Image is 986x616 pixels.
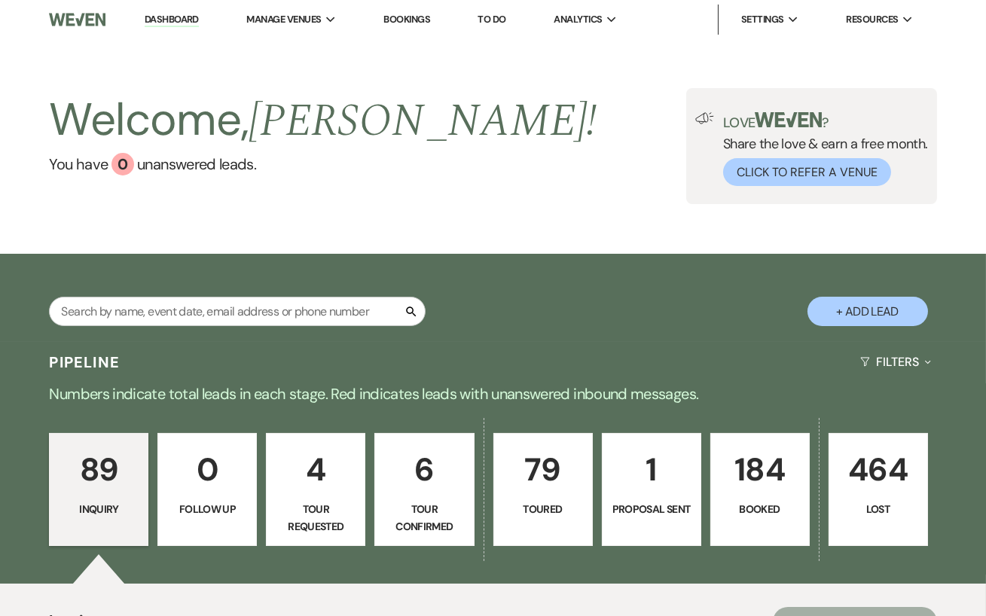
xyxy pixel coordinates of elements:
[838,501,918,517] p: Lost
[49,433,148,546] a: 89Inquiry
[384,501,464,535] p: Tour Confirmed
[503,501,583,517] p: Toured
[145,13,199,27] a: Dashboard
[167,501,247,517] p: Follow Up
[478,13,506,26] a: To Do
[838,444,918,495] p: 464
[612,444,691,495] p: 1
[383,13,430,26] a: Bookings
[249,87,597,156] span: [PERSON_NAME] !
[695,112,714,124] img: loud-speaker-illustration.svg
[49,4,105,35] img: Weven Logo
[755,112,822,127] img: weven-logo-green.svg
[807,297,928,326] button: + Add Lead
[49,297,426,326] input: Search by name, event date, email address or phone number
[602,433,701,546] a: 1Proposal Sent
[374,433,474,546] a: 6Tour Confirmed
[59,501,139,517] p: Inquiry
[710,433,810,546] a: 184Booked
[157,433,257,546] a: 0Follow Up
[246,12,321,27] span: Manage Venues
[49,153,597,175] a: You have 0 unanswered leads.
[723,158,891,186] button: Click to Refer a Venue
[493,433,593,546] a: 79Toured
[503,444,583,495] p: 79
[741,12,784,27] span: Settings
[266,433,365,546] a: 4Tour Requested
[612,501,691,517] p: Proposal Sent
[167,444,247,495] p: 0
[846,12,898,27] span: Resources
[854,342,936,382] button: Filters
[720,501,800,517] p: Booked
[829,433,928,546] a: 464Lost
[384,444,464,495] p: 6
[111,153,134,175] div: 0
[714,112,928,186] div: Share the love & earn a free month.
[723,112,928,130] p: Love ?
[59,444,139,495] p: 89
[49,352,120,373] h3: Pipeline
[554,12,602,27] span: Analytics
[276,501,356,535] p: Tour Requested
[49,88,597,153] h2: Welcome,
[276,444,356,495] p: 4
[720,444,800,495] p: 184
